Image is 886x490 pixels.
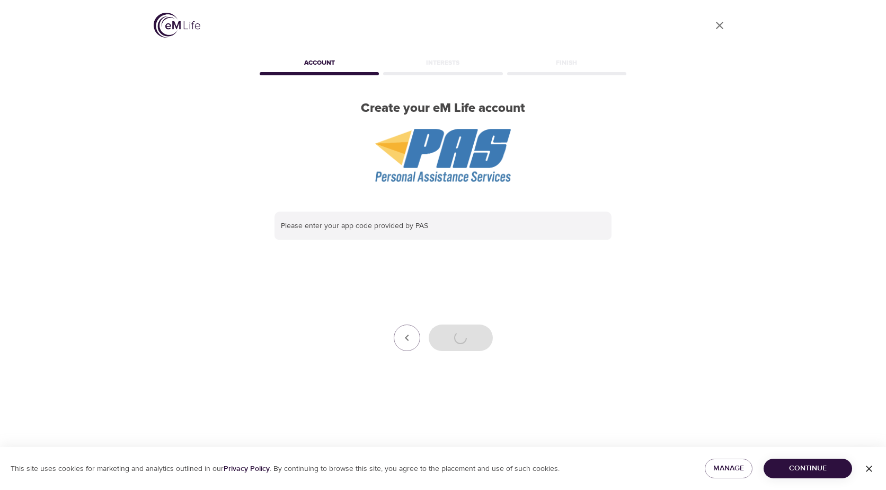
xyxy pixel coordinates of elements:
span: Continue [772,462,844,475]
a: Privacy Policy [224,464,270,474]
a: close [707,13,732,38]
h2: Create your eM Life account [258,101,628,116]
span: Manage [713,462,744,475]
button: Continue [764,459,852,478]
img: logo [154,13,200,38]
img: PAS%20logo.png [375,129,511,182]
button: Manage [705,459,752,478]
